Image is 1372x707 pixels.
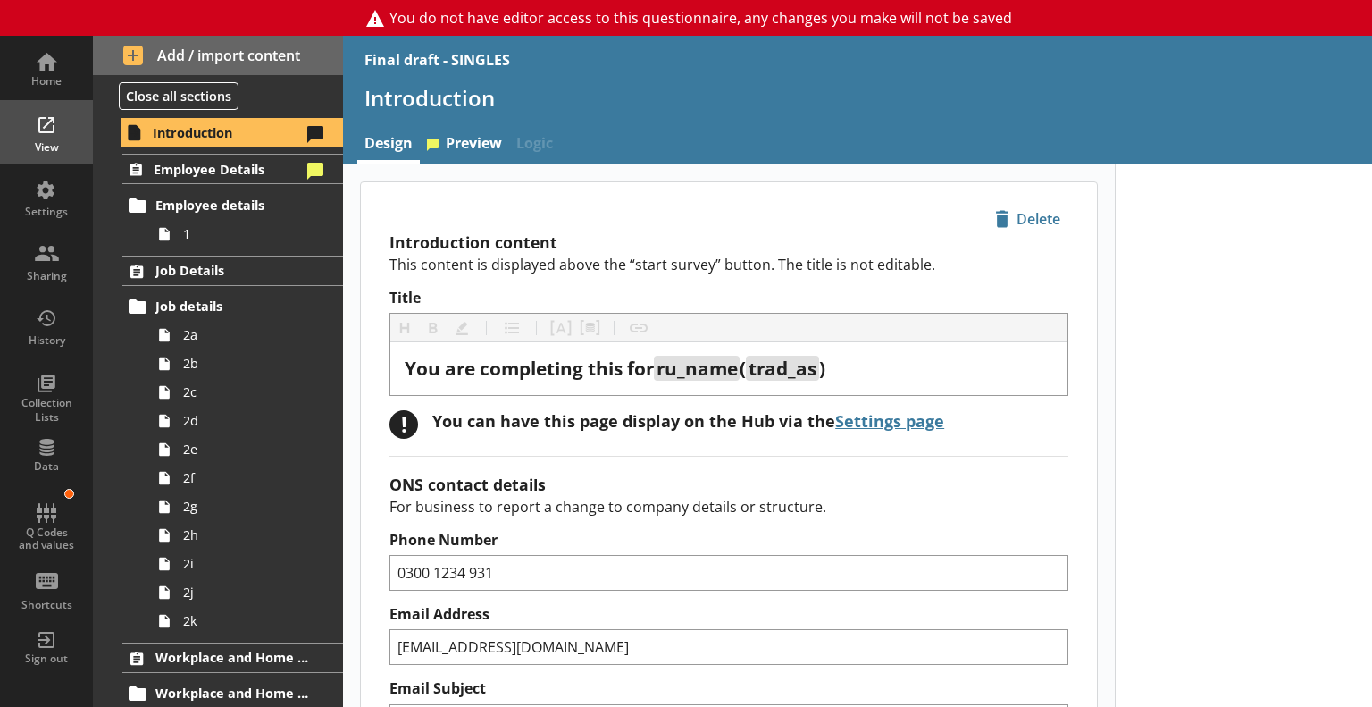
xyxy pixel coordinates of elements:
button: Close all sections [119,82,238,110]
span: Add / import content [123,46,314,65]
span: Delete [988,205,1067,233]
label: Title [389,289,1068,307]
span: 2c [183,383,318,400]
a: Design [357,126,420,164]
a: 2f [150,464,343,492]
span: Employee details [155,197,311,214]
a: Preview [420,126,509,164]
label: Phone Number [389,531,1068,550]
button: Add / import content [93,36,343,75]
span: Logic [509,126,560,164]
div: Data [15,459,78,474]
label: Email Subject [389,679,1068,698]
a: 2g [150,492,343,521]
span: 2f [183,469,318,486]
a: Introduction [121,118,343,147]
span: 2k [183,612,318,629]
a: Job details [122,292,343,321]
li: Employee details1 [130,191,343,248]
p: This content is displayed above the “start survey” button. The title is not editable. [389,255,1068,274]
a: Employee Details [122,154,343,184]
h2: Introduction content [389,231,1068,253]
button: Delete [987,204,1068,234]
span: Job Details [155,262,311,279]
span: 2i [183,555,318,572]
div: ! [389,410,418,439]
div: Q Codes and values [15,526,78,552]
a: 2i [150,550,343,578]
span: ) [819,356,825,381]
span: 2d [183,412,318,429]
span: Workplace and Home Postcodes [155,685,311,702]
span: Workplace and Home Postcodes [155,649,311,666]
a: Workplace and Home Postcodes [122,643,343,673]
a: 2e [150,435,343,464]
div: History [15,333,78,348]
div: Sign out [15,652,78,666]
div: Home [15,74,78,88]
a: Employee details [122,191,343,220]
a: 2b [150,349,343,378]
div: View [15,140,78,155]
div: Final draft - SINGLES [364,50,510,70]
span: You are completing this for [405,356,654,381]
li: Job details2a2b2c2d2e2f2g2h2i2j2k [130,292,343,635]
span: ru_name [657,356,738,381]
span: trad_as [749,356,816,381]
a: 2a [150,321,343,349]
span: ( [740,356,746,381]
span: 2a [183,326,318,343]
a: Settings page [835,410,944,432]
span: Introduction [153,124,300,141]
label: Email Address [389,605,1068,624]
a: 1 [150,220,343,248]
h2: ONS contact details [389,474,1068,495]
span: Employee Details [154,161,300,178]
a: 2k [150,607,343,635]
li: Employee DetailsEmployee details1 [93,154,343,248]
div: Sharing [15,269,78,283]
li: Job DetailsJob details2a2b2c2d2e2f2g2h2i2j2k [93,256,343,635]
a: 2h [150,521,343,550]
span: 2j [183,584,318,601]
a: 2d [150,407,343,435]
span: 2g [183,498,318,515]
div: Collection Lists [15,396,78,424]
span: Job details [155,298,311,315]
p: For business to report a change to company details or structure. [389,497,1068,517]
div: Shortcuts [15,598,78,612]
span: 2b [183,355,318,372]
h1: Introduction [364,84,1351,112]
div: Settings [15,205,78,219]
span: 2e [183,441,318,458]
a: Job Details [122,256,343,286]
div: You can have this page display on the Hub via the [432,410,944,432]
span: 1 [183,225,318,242]
a: 2c [150,378,343,407]
div: Title [405,357,1053,381]
span: 2h [183,526,318,543]
a: 2j [150,578,343,607]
